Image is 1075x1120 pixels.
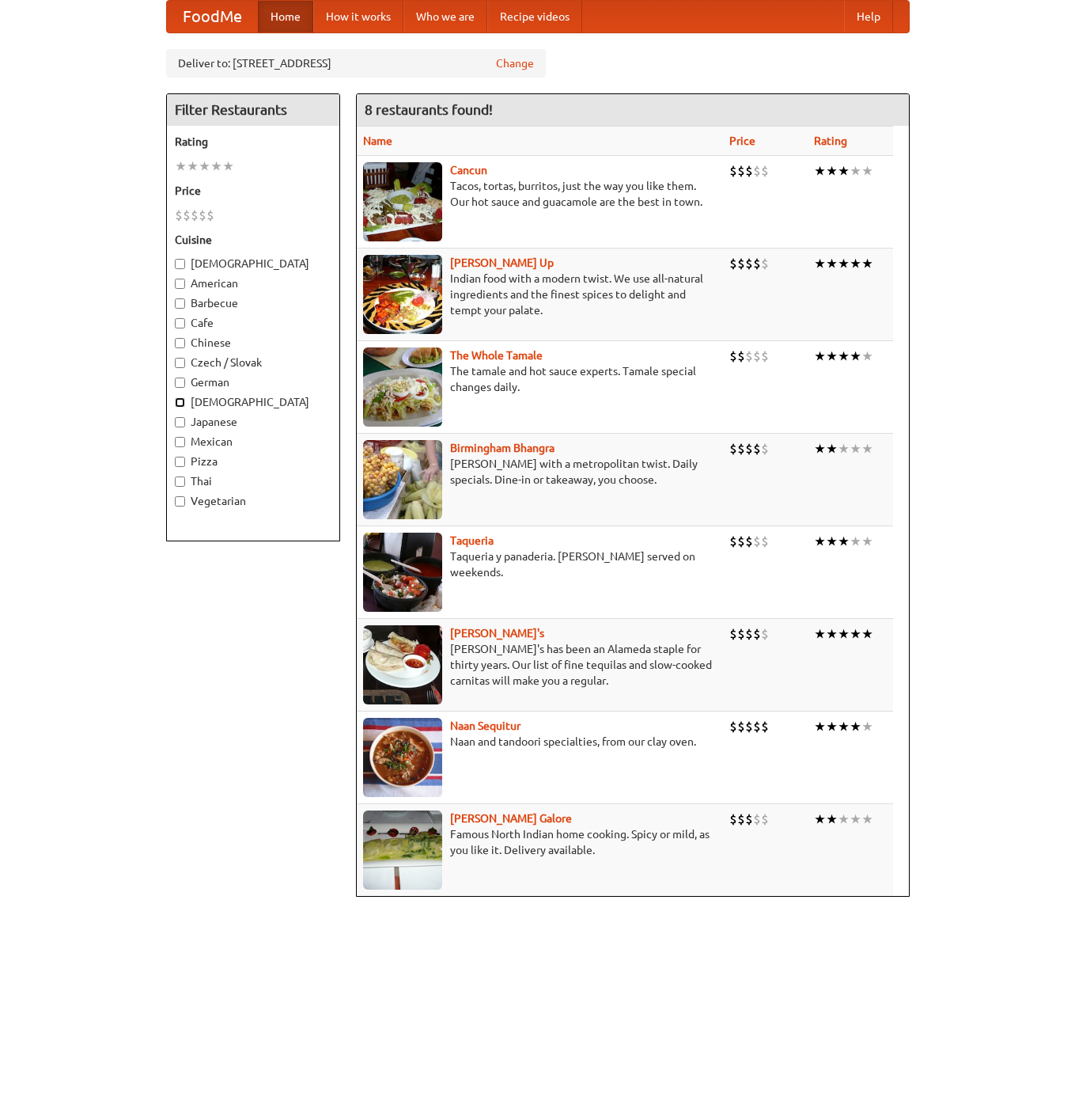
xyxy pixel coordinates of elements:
[745,811,753,828] li: $
[826,347,838,365] li: ★
[175,378,185,388] input: German
[175,232,331,248] h5: Cuisine
[363,625,442,704] img: pedros.jpg
[450,442,555,454] a: Birmingham Bhangra
[838,718,850,735] li: ★
[761,255,769,272] li: $
[175,397,185,408] input: [DEMOGRAPHIC_DATA]
[729,625,737,643] li: $
[850,811,861,828] li: ★
[365,102,493,117] ng-pluralize: 8 restaurants found!
[737,162,745,180] li: $
[175,295,331,311] label: Barbecue
[175,158,187,175] li: ★
[313,1,403,32] a: How it works
[167,94,339,126] h4: Filter Restaurants
[175,275,331,291] label: American
[838,440,850,457] li: ★
[826,440,838,457] li: ★
[487,1,582,32] a: Recipe videos
[363,363,717,395] p: The tamale and hot sauce experts. Tamale special changes daily.
[753,533,761,550] li: $
[814,135,847,147] a: Rating
[175,355,331,370] label: Czech / Slovak
[737,625,745,643] li: $
[175,493,331,509] label: Vegetarian
[199,158,210,175] li: ★
[814,718,826,735] li: ★
[745,347,753,365] li: $
[450,349,543,362] a: The Whole Tamale
[175,318,185,328] input: Cafe
[450,164,487,177] a: Cancun
[761,625,769,643] li: $
[861,255,873,272] li: ★
[175,414,331,430] label: Japanese
[761,347,769,365] li: $
[450,256,554,269] a: [PERSON_NAME] Up
[761,162,769,180] li: $
[753,347,761,365] li: $
[175,338,185,348] input: Chinese
[826,255,838,272] li: ★
[826,718,838,735] li: ★
[753,440,761,457] li: $
[175,434,331,450] label: Mexican
[850,533,861,550] li: ★
[450,534,494,547] b: Taqueria
[861,347,873,365] li: ★
[838,533,850,550] li: ★
[737,533,745,550] li: $
[745,625,753,643] li: $
[496,55,534,71] a: Change
[761,811,769,828] li: $
[175,279,185,289] input: American
[729,811,737,828] li: $
[363,826,717,858] p: Famous North Indian home cooking. Spicy or mild, as you like it. Delivery available.
[363,178,717,210] p: Tacos, tortas, burritos, just the way you like them. Our hot sauce and guacamole are the best in ...
[175,473,331,489] label: Thai
[753,811,761,828] li: $
[814,162,826,180] li: ★
[175,358,185,368] input: Czech / Slovak
[199,207,206,224] li: $
[838,811,850,828] li: ★
[222,158,234,175] li: ★
[363,347,442,427] img: wholetamale.jpg
[850,347,861,365] li: ★
[861,625,873,643] li: ★
[363,135,392,147] a: Name
[175,259,185,269] input: [DEMOGRAPHIC_DATA]
[450,627,544,640] a: [PERSON_NAME]'s
[737,811,745,828] li: $
[210,158,222,175] li: ★
[363,811,442,890] img: currygalore.jpg
[745,440,753,457] li: $
[363,440,442,519] img: bhangra.jpg
[850,625,861,643] li: ★
[175,374,331,390] label: German
[814,625,826,643] li: ★
[753,255,761,272] li: $
[363,533,442,612] img: taqueria.jpg
[814,533,826,550] li: ★
[175,183,331,199] h5: Price
[363,734,717,750] p: Naan and tandoori specialties, from our clay oven.
[363,456,717,488] p: [PERSON_NAME] with a metropolitan twist. Daily specials. Dine-in or takeaway, you choose.
[450,719,520,732] b: Naan Sequitur
[167,1,258,32] a: FoodMe
[729,347,737,365] li: $
[745,533,753,550] li: $
[861,811,873,828] li: ★
[761,718,769,735] li: $
[175,298,185,309] input: Barbecue
[850,718,861,735] li: ★
[729,255,737,272] li: $
[175,457,185,467] input: Pizza
[838,162,850,180] li: ★
[826,625,838,643] li: ★
[844,1,893,32] a: Help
